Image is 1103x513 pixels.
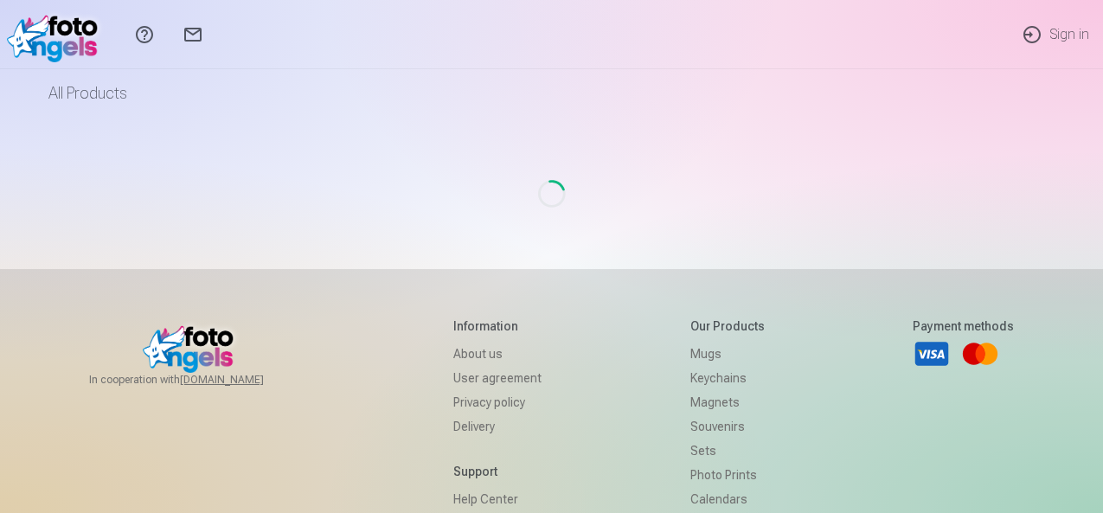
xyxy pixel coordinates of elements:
[690,463,765,487] a: Photo prints
[690,414,765,439] a: Souvenirs
[453,317,542,335] h5: Information
[690,342,765,366] a: Mugs
[453,342,542,366] a: About us
[180,373,305,387] a: [DOMAIN_NAME]
[453,487,542,511] a: Help Center
[690,366,765,390] a: Keychains
[690,390,765,414] a: Magnets
[913,317,1014,335] h5: Payment methods
[690,487,765,511] a: Calendars
[690,439,765,463] a: Sets
[453,390,542,414] a: Privacy policy
[453,463,542,480] h5: Support
[453,414,542,439] a: Delivery
[89,373,305,387] span: In cooperation with
[913,335,951,373] a: Visa
[7,7,106,62] img: /v1
[961,335,999,373] a: Mastercard
[453,366,542,390] a: User agreement
[690,317,765,335] h5: Our products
